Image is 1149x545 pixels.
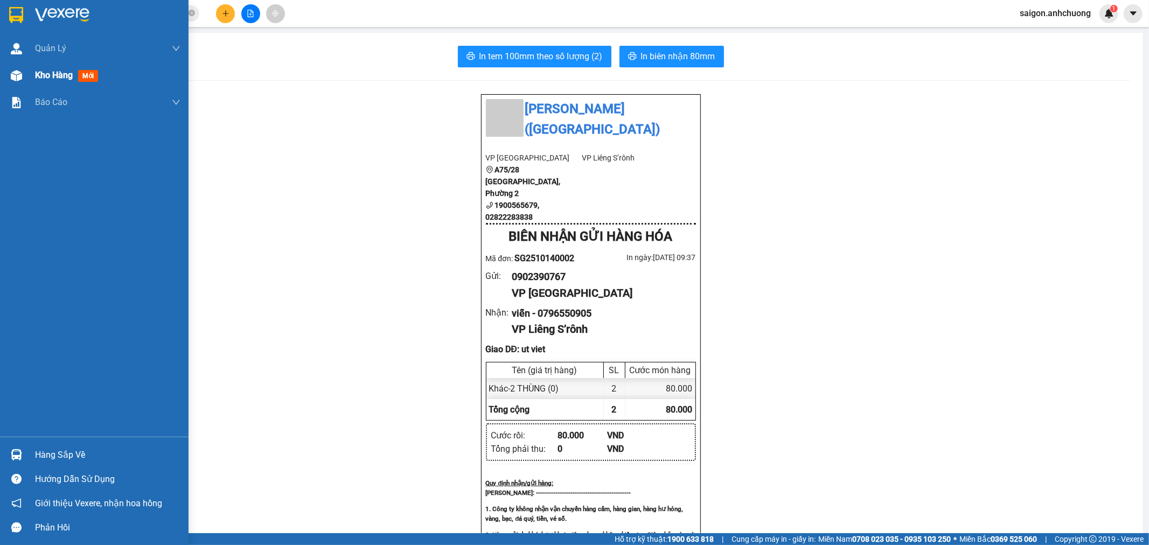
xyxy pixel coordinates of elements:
div: Cước món hàng [628,365,693,375]
button: file-add [241,4,260,23]
span: aim [271,10,279,17]
span: Hỗ trợ kỹ thuật: [615,533,714,545]
span: Báo cáo [35,95,67,109]
span: Tổng cộng [489,404,530,415]
button: plus [216,4,235,23]
li: [PERSON_NAME] ([GEOGRAPHIC_DATA]) [5,5,156,64]
div: VP Liêng S’rônh [512,321,687,338]
span: | [1045,533,1047,545]
li: [PERSON_NAME] ([GEOGRAPHIC_DATA]) [486,99,696,139]
div: Phản hồi [35,520,180,536]
span: copyright [1089,535,1097,543]
div: 2 [604,378,625,399]
img: logo-vxr [9,7,23,23]
div: 80.000 [625,378,695,399]
li: VP Liêng S’rônh [582,152,678,164]
span: close-circle [189,10,195,16]
button: caret-down [1124,4,1143,23]
div: 0 [558,442,608,456]
span: message [11,522,22,533]
span: Quản Lý [35,41,66,55]
img: solution-icon [11,97,22,108]
sup: 1 [1110,5,1118,12]
span: phone [486,201,493,209]
span: down [172,44,180,53]
div: Hàng sắp về [35,447,180,463]
div: VP [GEOGRAPHIC_DATA] [512,285,687,302]
span: question-circle [11,474,22,484]
div: 0902390767 [512,269,687,284]
span: In tem 100mm theo số lượng (2) [479,50,603,63]
span: printer [628,52,637,62]
span: printer [466,52,475,62]
li: VP Liêng S’rônh [74,76,143,88]
img: warehouse-icon [11,449,22,460]
li: VP [GEOGRAPHIC_DATA] [486,152,582,164]
span: 2 [612,404,617,415]
div: Quy định nhận/gửi hàng : [486,478,696,488]
div: Tên (giá trị hàng) [489,365,601,375]
div: VND [607,429,657,442]
span: down [172,98,180,107]
span: plus [222,10,229,17]
span: Khác - 2 THÙNG (0) [489,383,559,394]
span: file-add [247,10,254,17]
div: VND [607,442,657,456]
div: Gửi : [486,269,512,283]
img: warehouse-icon [11,43,22,54]
span: In biên nhận 80mm [641,50,715,63]
div: Cước rồi : [491,429,558,442]
span: Miền Bắc [959,533,1037,545]
li: VP [GEOGRAPHIC_DATA] [5,76,74,111]
span: notification [11,498,22,508]
div: Tổng phải thu : [491,442,558,456]
span: Kho hàng [35,70,73,80]
strong: 1900 633 818 [667,535,714,543]
span: environment [486,166,493,173]
span: Giới thiệu Vexere, nhận hoa hồng [35,497,162,510]
div: viễn - 0796550905 [512,306,687,321]
span: ⚪️ [953,537,957,541]
img: warehouse-icon [11,70,22,81]
div: Giao DĐ: ut viet [486,343,696,356]
span: caret-down [1129,9,1138,18]
button: printerIn tem 100mm theo số lượng (2) [458,46,611,67]
div: Nhận : [486,306,512,319]
div: Hướng dẫn sử dụng [35,471,180,487]
div: BIÊN NHẬN GỬI HÀNG HÓA [486,227,696,247]
div: 80.000 [558,429,608,442]
span: 1 [1112,5,1116,12]
button: aim [266,4,285,23]
strong: 0369 525 060 [991,535,1037,543]
span: | [722,533,723,545]
b: A75/28 [GEOGRAPHIC_DATA], Phường 2 [486,165,561,198]
span: SG2510140002 [514,253,574,263]
button: printerIn biên nhận 80mm [619,46,724,67]
span: close-circle [189,9,195,19]
span: 80.000 [666,404,693,415]
b: 1900565679, 02822283838 [486,201,540,221]
strong: [PERSON_NAME]: -------------------------------------------- [486,489,631,497]
strong: 1. Công ty không nhận vận chuyển hàng cấm, hàng gian, hàng hư hỏng, vàng, bạc, đá quý, tiền, vé số. [486,505,684,522]
span: mới [78,70,98,82]
span: Miền Nam [818,533,951,545]
span: Cung cấp máy in - giấy in: [732,533,816,545]
strong: 0708 023 035 - 0935 103 250 [852,535,951,543]
div: SL [607,365,622,375]
span: saigon.anhchuong [1011,6,1099,20]
div: Mã đơn: [486,251,591,265]
img: icon-new-feature [1104,9,1114,18]
div: In ngày: [DATE] 09:37 [591,251,696,263]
